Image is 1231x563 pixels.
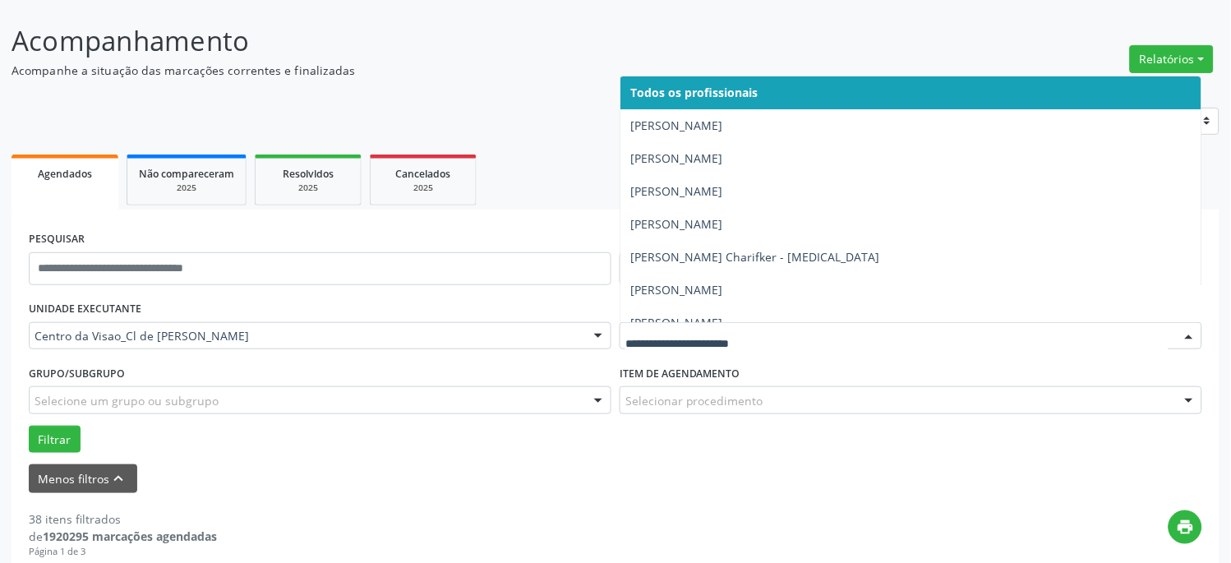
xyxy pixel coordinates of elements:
[29,297,141,322] label: UNIDADE EXECUTANTE
[29,464,137,493] button: Menos filtroskeyboard_arrow_up
[625,392,763,409] span: Selecionar procedimento
[139,167,234,181] span: Não compareceram
[35,328,578,344] span: Centro da Visao_Cl de [PERSON_NAME]
[29,528,217,545] div: de
[35,392,219,409] span: Selecione um grupo ou subgrupo
[630,315,722,330] span: [PERSON_NAME]
[620,361,740,386] label: Item de agendamento
[1177,518,1195,536] i: print
[630,249,879,265] span: [PERSON_NAME] Charifker - [MEDICAL_DATA]
[110,469,128,487] i: keyboard_arrow_up
[38,167,92,181] span: Agendados
[43,528,217,544] strong: 1920295 marcações agendadas
[29,426,81,454] button: Filtrar
[12,62,857,79] p: Acompanhe a situação das marcações correntes e finalizadas
[630,183,722,199] span: [PERSON_NAME]
[630,282,722,298] span: [PERSON_NAME]
[29,361,125,386] label: Grupo/Subgrupo
[630,85,758,100] span: Todos os profissionais
[267,182,349,194] div: 2025
[630,150,722,166] span: [PERSON_NAME]
[1169,510,1202,544] button: print
[396,167,451,181] span: Cancelados
[283,167,334,181] span: Resolvidos
[139,182,234,194] div: 2025
[12,21,857,62] p: Acompanhamento
[382,182,464,194] div: 2025
[29,227,85,252] label: PESQUISAR
[630,118,722,133] span: [PERSON_NAME]
[29,510,217,528] div: 38 itens filtrados
[630,216,722,232] span: [PERSON_NAME]
[1130,45,1214,73] button: Relatórios
[29,545,217,559] div: Página 1 de 3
